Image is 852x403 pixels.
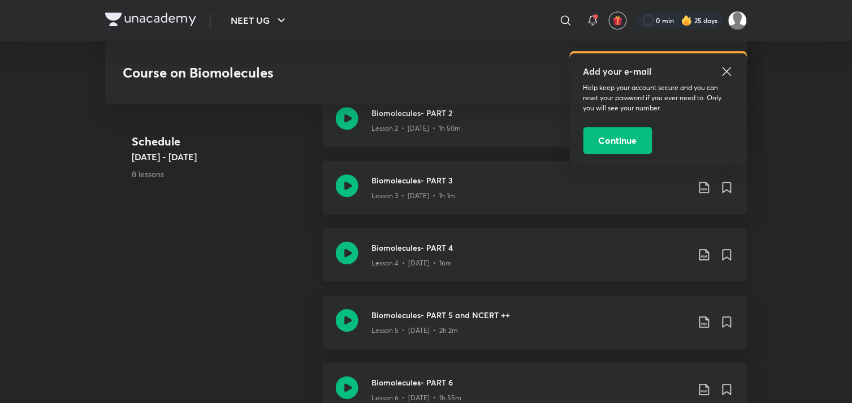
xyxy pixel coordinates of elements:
h3: Biomolecules- PART 6 [372,376,689,388]
h5: Add your e-mail [583,65,734,78]
p: Lesson 4 • [DATE] • 16m [372,258,452,268]
a: Biomolecules- PART 5 and NCERT ++Lesson 5 • [DATE] • 2h 2m [322,295,747,363]
img: streak [681,15,693,26]
h3: Biomolecules- PART 4 [372,242,689,254]
a: Company Logo [105,12,196,29]
img: Ananya chaudhary [728,11,747,30]
h3: Biomolecules- PART 5 and NCERT ++ [372,309,689,321]
p: Lesson 6 • [DATE] • 1h 55m [372,393,462,403]
a: Biomolecules- PART 2Lesson 2 • [DATE] • 1h 50m [322,93,747,161]
a: Biomolecules- PART 3Lesson 3 • [DATE] • 1h 1m [322,161,747,228]
img: Company Logo [105,12,196,26]
p: Lesson 3 • [DATE] • 1h 1m [372,191,456,201]
h3: Course on Biomolecules [123,65,566,81]
p: Lesson 5 • [DATE] • 2h 2m [372,325,459,336]
p: Lesson 2 • [DATE] • 1h 50m [372,123,461,134]
button: Continue [583,127,652,154]
button: avatar [609,11,627,29]
p: Help keep your account secure and you can reset your password if you ever need to. Only you will ... [583,83,734,113]
img: avatar [613,15,623,25]
h4: Schedule [132,133,313,150]
button: NEET UG [224,9,295,32]
a: Biomolecules- PART 4Lesson 4 • [DATE] • 16m [322,228,747,295]
p: 8 lessons [132,168,313,180]
h3: Biomolecules- PART 2 [372,107,689,119]
h5: [DATE] - [DATE] [132,150,313,164]
h3: Biomolecules- PART 3 [372,174,689,186]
